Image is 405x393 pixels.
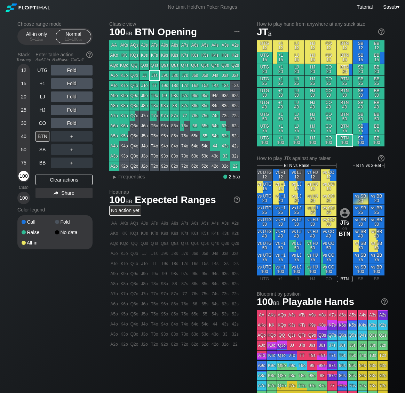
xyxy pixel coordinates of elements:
[210,101,220,111] div: 84s
[150,111,159,121] div: T7o
[305,99,320,111] div: HJ 40
[321,76,336,87] div: CO 25
[170,151,180,161] div: 83o
[140,151,149,161] div: J3o
[210,71,220,80] div: J4s
[160,131,169,141] div: 95o
[129,91,139,101] div: Q9o
[150,81,159,90] div: TT
[257,26,271,37] span: JT
[22,240,55,245] div: All-in
[109,121,119,131] div: A6o
[160,61,169,70] div: Q9s
[257,52,272,64] div: UTG 15
[230,50,240,60] div: K2s
[170,131,180,141] div: 85o
[119,141,129,151] div: K4o
[230,111,240,121] div: 72s
[210,81,220,90] div: T4s
[160,111,169,121] div: 97o
[337,88,352,99] div: BTN 30
[321,88,336,99] div: CO 30
[321,111,336,123] div: CO 50
[230,81,240,90] div: T2s
[233,196,241,203] img: help.32db89a4.svg
[337,64,352,75] div: BTN 20
[200,151,210,161] div: 53o
[257,135,272,146] div: UTG 100
[220,71,230,80] div: J3s
[140,91,149,101] div: J9o
[220,141,230,151] div: 43s
[305,88,320,99] div: HJ 30
[35,91,49,102] div: LJ
[289,52,304,64] div: LJ 15
[273,40,288,52] div: +1 12
[119,71,129,80] div: KJo
[190,151,200,161] div: 63o
[35,158,49,168] div: BB
[129,81,139,90] div: QTo
[305,123,320,135] div: HJ 75
[86,51,93,58] img: help.32db89a4.svg
[35,118,49,128] div: CO
[220,101,230,111] div: 83s
[150,151,159,161] div: T3o
[273,111,288,123] div: +1 50
[109,141,119,151] div: A4o
[35,78,49,89] div: +1
[39,37,43,42] span: bb
[268,29,271,37] span: s
[170,101,180,111] div: 88
[140,101,149,111] div: J8o
[190,111,200,121] div: 76s
[129,111,139,121] div: Q7o
[160,151,169,161] div: 93o
[289,123,304,135] div: LJ 75
[129,101,139,111] div: Q8o
[230,141,240,151] div: 42s
[190,40,200,50] div: A6s
[289,88,304,99] div: LJ 30
[321,52,336,64] div: CO 15
[129,40,139,50] div: AQs
[210,91,220,101] div: 94s
[289,64,304,75] div: LJ 20
[190,141,200,151] div: 64o
[337,40,352,52] div: BTN 12
[170,121,180,131] div: 86o
[353,123,368,135] div: SB 75
[119,111,129,121] div: K7o
[170,71,180,80] div: J8s
[140,50,149,60] div: KJs
[108,27,133,38] span: 100
[210,111,220,121] div: 74s
[273,135,288,146] div: +1 100
[150,40,159,50] div: ATs
[59,37,88,42] div: 12 – 100
[170,40,180,50] div: A8s
[233,28,241,35] img: ellipsis.fd386fe8.svg
[129,131,139,141] div: Q5o
[369,52,384,64] div: BB 15
[369,76,384,87] div: BB 25
[140,111,149,121] div: J7o
[353,52,368,64] div: SB 15
[190,121,200,131] div: 66
[180,141,190,151] div: 74o
[51,105,93,115] div: Fold
[200,81,210,90] div: T5s
[220,91,230,101] div: 93s
[230,71,240,80] div: J2s
[180,71,190,80] div: J7s
[22,219,55,224] div: Call
[273,88,288,99] div: +1 30
[180,111,190,121] div: 77
[18,171,29,181] div: 100
[369,123,384,135] div: BB 75
[381,3,400,11] div: ▾
[150,131,159,141] div: T5o
[210,151,220,161] div: 43o
[383,4,397,10] span: Sasub
[257,40,272,52] div: UTG 12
